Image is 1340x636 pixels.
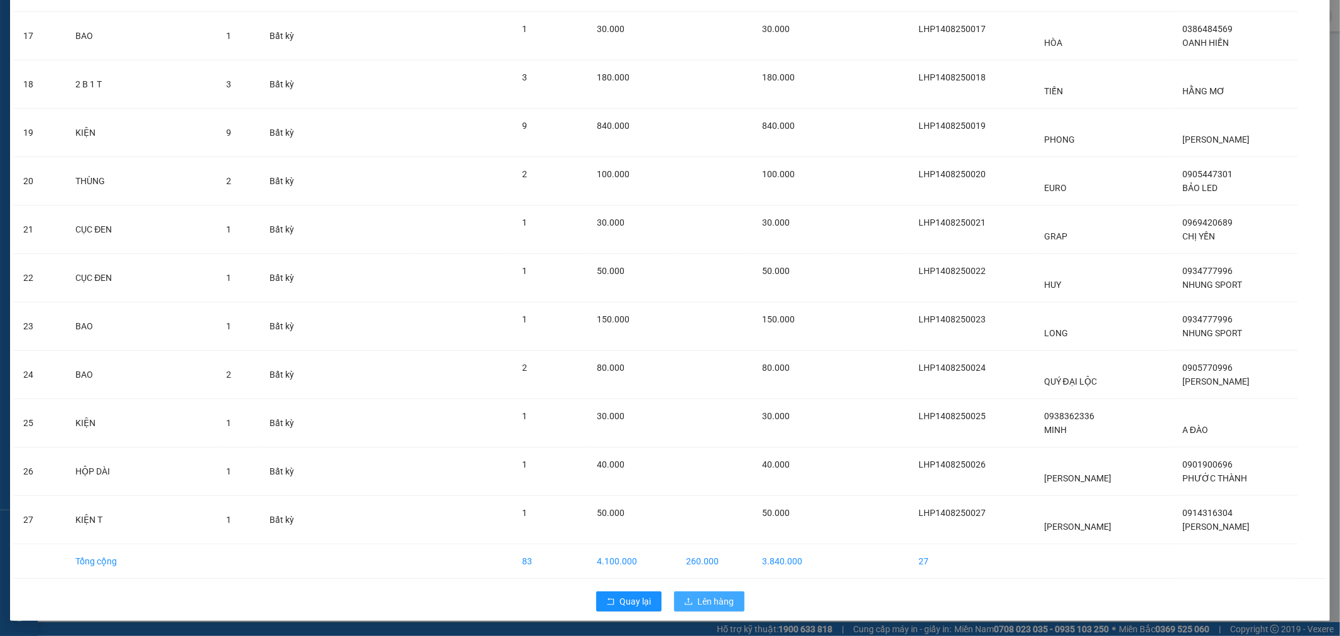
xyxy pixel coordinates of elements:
[762,121,795,131] span: 840.000
[65,544,216,579] td: Tổng cộng
[918,217,986,228] span: LHP1408250021
[698,595,734,608] span: Lên hàng
[13,399,65,447] td: 25
[13,447,65,496] td: 26
[1182,183,1217,193] span: BẢO LED
[762,217,790,228] span: 30.000
[597,169,629,179] span: 100.000
[1182,425,1208,435] span: A ĐÀO
[762,24,790,34] span: 30.000
[1182,86,1225,96] span: HẰNG MƠ
[762,508,790,518] span: 50.000
[1182,231,1215,241] span: CHỊ YẾN
[65,12,216,60] td: BAO
[522,24,527,34] span: 1
[1182,24,1233,34] span: 0386484569
[762,314,795,324] span: 150.000
[1044,86,1063,96] span: TIẾN
[587,544,676,579] td: 4.100.000
[65,254,216,302] td: CỤC ĐEN
[13,206,65,254] td: 21
[13,302,65,351] td: 23
[1182,266,1233,276] span: 0934777996
[260,254,324,302] td: Bất kỳ
[597,121,629,131] span: 840.000
[1044,473,1111,483] span: [PERSON_NAME]
[918,508,986,518] span: LHP1408250027
[522,121,527,131] span: 9
[227,79,232,89] span: 3
[522,459,527,469] span: 1
[65,399,216,447] td: KIỆN
[260,302,324,351] td: Bất kỳ
[227,515,232,525] span: 1
[1182,217,1233,228] span: 0969420689
[620,595,651,608] span: Quay lại
[918,314,986,324] span: LHP1408250023
[684,597,693,607] span: upload
[522,266,527,276] span: 1
[1182,280,1242,290] span: NHUNG SPORT
[1044,411,1094,421] span: 0938362336
[522,314,527,324] span: 1
[918,363,986,373] span: LHP1408250024
[1182,376,1250,387] span: [PERSON_NAME]
[65,302,216,351] td: BAO
[918,411,986,421] span: LHP1408250025
[512,544,587,579] td: 83
[260,399,324,447] td: Bất kỳ
[260,109,324,157] td: Bất kỳ
[65,447,216,496] td: HỘP DÀI
[13,12,65,60] td: 17
[908,544,1034,579] td: 27
[1044,376,1097,387] span: QUÝ ĐẠI LỘC
[597,459,624,469] span: 40.000
[918,266,986,276] span: LHP1408250022
[676,544,752,579] td: 260.000
[522,508,527,518] span: 1
[522,363,527,373] span: 2
[227,224,232,234] span: 1
[597,72,629,82] span: 180.000
[227,370,232,380] span: 2
[597,314,629,324] span: 150.000
[227,176,232,186] span: 2
[1182,169,1233,179] span: 0905447301
[597,217,624,228] span: 30.000
[1182,522,1250,532] span: [PERSON_NAME]
[1044,328,1068,338] span: LONG
[65,60,216,109] td: 2 B 1 T
[260,447,324,496] td: Bất kỳ
[597,411,624,421] span: 30.000
[1182,508,1233,518] span: 0914316304
[1044,231,1067,241] span: GRAP
[762,169,795,179] span: 100.000
[1182,459,1233,469] span: 0901900696
[65,206,216,254] td: CỤC ĐEN
[13,496,65,544] td: 27
[596,591,662,611] button: rollbackQuay lại
[1182,363,1233,373] span: 0905770996
[674,591,744,611] button: uploadLên hàng
[260,351,324,399] td: Bất kỳ
[65,496,216,544] td: KIỆN T
[227,128,232,138] span: 9
[918,72,986,82] span: LHP1408250018
[762,72,795,82] span: 180.000
[1044,425,1067,435] span: MINH
[227,466,232,476] span: 1
[918,24,986,34] span: LHP1408250017
[597,508,624,518] span: 50.000
[260,12,324,60] td: Bất kỳ
[522,411,527,421] span: 1
[597,363,624,373] span: 80.000
[918,459,986,469] span: LHP1408250026
[1182,314,1233,324] span: 0934777996
[762,459,790,469] span: 40.000
[1182,328,1242,338] span: NHUNG SPORT
[1182,473,1247,483] span: PHƯỚC THÀNH
[260,206,324,254] td: Bất kỳ
[918,169,986,179] span: LHP1408250020
[918,121,986,131] span: LHP1408250019
[260,60,324,109] td: Bất kỳ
